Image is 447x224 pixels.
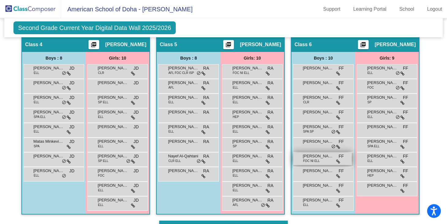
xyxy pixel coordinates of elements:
[86,52,149,64] div: Girls: 10
[268,138,273,145] span: RA
[367,159,373,163] span: ELL
[232,94,263,101] span: [PERSON_NAME]
[339,80,344,86] span: FF
[33,153,64,159] span: [PERSON_NAME]
[339,94,344,101] span: FF
[61,4,193,14] span: American School of Doha - [PERSON_NAME]
[98,182,128,189] span: [PERSON_NAME]
[403,168,408,174] span: FF
[223,40,234,49] button: Print Students Details
[339,153,344,160] span: FF
[168,65,199,71] span: [PERSON_NAME]
[62,115,66,120] span: do_not_disturb_alt
[233,85,238,90] span: ELL
[88,40,99,49] button: Print Students Details
[233,188,238,193] span: ELL
[403,65,408,72] span: FF
[403,94,408,101] span: FF
[303,124,333,130] span: [PERSON_NAME]
[303,153,333,159] span: [PERSON_NAME]
[33,124,64,130] span: [PERSON_NAME]
[203,94,209,101] span: RA
[133,65,139,72] span: JD
[157,52,220,64] div: Boys : 8
[62,174,66,178] span: do_not_disturb_alt
[90,42,97,50] mat-icon: picture_as_pdf
[69,109,74,116] span: JD
[403,109,408,116] span: FF
[233,115,239,119] span: HEP
[303,109,333,115] span: [PERSON_NAME]
[303,129,314,134] span: SPA SP
[98,188,103,193] span: ELL
[220,52,284,64] div: Girls: 10
[403,153,408,160] span: FF
[33,65,64,71] span: [PERSON_NAME]
[133,182,139,189] span: JD
[34,144,39,149] span: SPA
[33,168,64,174] span: [PERSON_NAME]
[268,168,273,174] span: RA
[358,40,369,49] button: Print Students Details
[394,4,419,14] a: School
[98,80,128,86] span: [PERSON_NAME]
[203,80,209,86] span: RA
[98,124,128,130] span: [PERSON_NAME]
[69,153,74,160] span: JD
[34,115,46,119] span: SPA ELL
[126,159,130,164] span: do_not_disturb_alt
[13,21,176,34] span: Second Grade Current Year Digital Data Wall 2025/2026
[98,197,128,203] span: [PERSON_NAME]
[105,42,146,48] span: [PERSON_NAME]
[268,182,273,189] span: RA
[133,168,139,174] span: JD
[203,65,209,72] span: RA
[396,71,400,76] span: do_not_disturb_alt
[168,80,199,86] span: [PERSON_NAME]
[403,182,408,189] span: FF
[375,42,416,48] span: [PERSON_NAME]
[233,144,237,149] span: SP
[367,153,398,159] span: [PERSON_NAME]
[367,80,398,86] span: [PERSON_NAME]
[233,159,238,163] span: ELL
[339,65,344,72] span: FF
[303,65,333,71] span: [PERSON_NAME]
[367,138,398,145] span: [PERSON_NAME]
[348,4,392,14] a: Learning Portal
[367,100,371,105] span: SP
[69,124,74,130] span: JD
[232,138,263,145] span: [PERSON_NAME]
[197,71,201,76] span: do_not_disturb_alt
[303,197,333,203] span: [PERSON_NAME]
[233,129,238,134] span: ELL
[203,138,209,145] span: RA
[232,197,263,203] span: [PERSON_NAME]
[232,124,263,130] span: [PERSON_NAME]
[233,173,238,178] span: ELL
[339,138,344,145] span: FF
[303,94,333,101] span: [PERSON_NAME]
[268,109,273,116] span: RA
[268,80,273,86] span: RA
[160,42,177,48] span: Class 5
[133,197,139,204] span: JD
[367,85,374,90] span: FOC
[233,71,249,75] span: FOC NI ELL
[268,94,273,101] span: RA
[339,109,344,116] span: FF
[339,182,344,189] span: FF
[367,168,398,174] span: [PERSON_NAME]
[34,129,39,134] span: ELL
[232,182,263,189] span: [PERSON_NAME]
[367,115,373,119] span: ELL
[268,197,273,204] span: RA
[62,100,66,105] span: do_not_disturb_alt
[133,80,139,86] span: JD
[98,168,128,174] span: [PERSON_NAME]
[203,168,209,174] span: RA
[69,94,74,101] span: JD
[268,124,273,130] span: RA
[168,159,181,163] span: CLR ELL
[168,153,199,159] span: Nayef Al-Qahtani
